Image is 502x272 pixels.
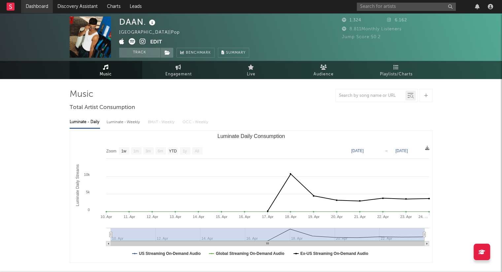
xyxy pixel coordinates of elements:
text: 6m [157,149,163,153]
text: 12. Apr [147,215,158,219]
div: Luminate - Weekly [107,117,141,128]
text: 22. Apr [377,215,388,219]
text: 20. Apr [331,215,343,219]
text: YTD [169,149,177,153]
button: Edit [150,38,162,46]
text: Luminate Daily Streams [75,164,80,206]
span: Benchmark [186,49,211,57]
text: 0 [87,208,89,212]
text: 18. Apr [285,215,296,219]
text: 1m [133,149,139,153]
text: 1w [121,149,126,153]
text: 23. Apr [400,215,412,219]
a: Engagement [142,61,215,79]
text: 1y [183,149,187,153]
text: 14. Apr [192,215,204,219]
span: 8.811 Monthly Listeners [342,27,402,31]
span: Engagement [165,70,192,78]
text: Ex-US Streaming On-Demand Audio [300,251,368,256]
a: Benchmark [177,48,215,58]
text: 15. Apr [216,215,227,219]
text: 21. Apr [354,215,365,219]
span: Jump Score: 50.2 [342,35,381,39]
span: 1.324 [342,18,361,22]
span: Audience [314,70,334,78]
text: All [194,149,199,153]
input: Search for artists [357,3,456,11]
text: US Streaming On-Demand Audio [139,251,201,256]
span: 6.162 [387,18,407,22]
text: 3m [145,149,151,153]
a: Music [70,61,142,79]
text: 24. … [418,215,428,219]
button: Summary [218,48,249,58]
span: Live [247,70,255,78]
text: → [384,149,388,153]
a: Audience [287,61,360,79]
div: Luminate - Daily [70,117,100,128]
text: 13. Apr [170,215,181,219]
div: DAAN. [119,16,157,27]
text: 19. Apr [308,215,319,219]
span: Summary [226,51,246,55]
text: Luminate Daily Consumption [217,133,285,139]
text: 5k [86,190,90,194]
text: 11. Apr [123,215,135,219]
button: Track [119,48,160,58]
text: Zoom [106,149,117,153]
span: Total Artist Consumption [70,104,135,112]
text: 10k [84,173,90,177]
svg: Luminate Daily Consumption [70,131,432,262]
a: Live [215,61,287,79]
text: [DATE] [395,149,408,153]
div: [GEOGRAPHIC_DATA] | Pop [119,29,187,37]
text: 16. Apr [239,215,250,219]
span: Music [100,70,112,78]
text: 10. Apr [100,215,112,219]
input: Search by song name or URL [336,93,405,98]
text: 17. Apr [262,215,273,219]
text: Global Streaming On-Demand Audio [216,251,284,256]
span: Playlists/Charts [380,70,413,78]
text: [DATE] [351,149,364,153]
a: Playlists/Charts [360,61,433,79]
